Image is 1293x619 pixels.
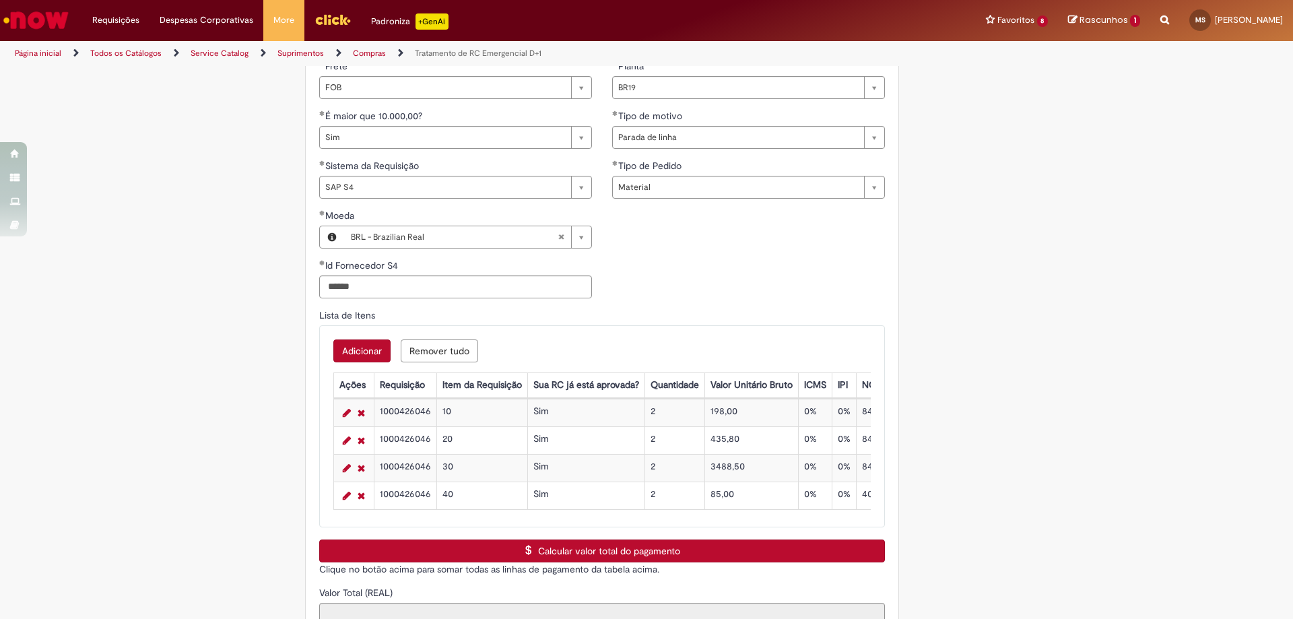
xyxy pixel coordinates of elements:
[832,399,856,426] td: 0%
[997,13,1034,27] span: Favoritos
[374,426,436,454] td: 1000426046
[339,488,354,504] a: Editar Linha 4
[416,13,449,30] p: +GenAi
[612,61,618,66] span: Obrigatório Preenchido
[856,454,908,482] td: 84822010
[415,48,541,59] a: Tratamento de RC Emergencial D+1
[618,110,685,122] span: Tipo de motivo
[319,61,325,66] span: Obrigatório Preenchido
[354,488,368,504] a: Remover linha 4
[798,482,832,509] td: 0%
[351,226,558,248] span: BRL - Brazilian Real
[798,399,832,426] td: 0%
[92,13,139,27] span: Requisições
[436,399,527,426] td: 10
[704,426,798,454] td: 435,80
[798,426,832,454] td: 0%
[618,127,857,148] span: Parada de linha
[644,454,704,482] td: 2
[160,13,253,27] span: Despesas Corporativas
[319,160,325,166] span: Obrigatório Preenchido
[436,454,527,482] td: 30
[551,226,571,248] abbr: Limpar campo Moeda
[798,372,832,397] th: ICMS
[191,48,248,59] a: Service Catalog
[374,399,436,426] td: 1000426046
[319,110,325,116] span: Obrigatório Preenchido
[374,454,436,482] td: 1000426046
[856,372,908,397] th: NCM
[1215,14,1283,26] span: [PERSON_NAME]
[436,482,527,509] td: 40
[704,372,798,397] th: Valor Unitário Bruto
[832,482,856,509] td: 0%
[612,110,618,116] span: Obrigatório Preenchido
[704,399,798,426] td: 198,00
[353,48,386,59] a: Compras
[320,226,344,248] button: Moeda, Visualizar este registro BRL - Brazilian Real
[319,210,325,216] span: Obrigatório Preenchido
[354,405,368,421] a: Remover linha 1
[618,77,857,98] span: BR19
[354,460,368,476] a: Remover linha 3
[644,372,704,397] th: Quantidade
[618,60,646,72] span: Planta
[273,13,294,27] span: More
[333,372,374,397] th: Ações
[325,176,564,198] span: SAP S4
[1130,15,1140,27] span: 1
[325,209,357,222] span: Necessários - Moeda
[319,587,395,599] span: Somente leitura - Valor Total (REAL)
[319,275,592,298] input: Id Fornecedor S4
[333,339,391,362] button: Add a row for Lista de Itens
[314,9,351,30] img: click_logo_yellow_360x200.png
[527,426,644,454] td: Sim
[618,160,684,172] span: Tipo de Pedido
[798,454,832,482] td: 0%
[704,482,798,509] td: 85,00
[90,48,162,59] a: Todos os Catálogos
[1037,15,1049,27] span: 8
[1068,14,1140,27] a: Rascunhos
[371,13,449,30] div: Padroniza
[644,426,704,454] td: 2
[401,339,478,362] button: Remove all rows for Lista de Itens
[277,48,324,59] a: Suprimentos
[1,7,71,34] img: ServiceNow
[644,399,704,426] td: 2
[325,259,401,271] span: Id Fornecedor S4
[527,399,644,426] td: Sim
[10,41,852,66] ul: Trilhas de página
[319,309,378,321] span: Lista de Itens
[325,160,422,172] span: Sistema da Requisição
[832,372,856,397] th: IPI
[339,432,354,449] a: Editar Linha 2
[325,127,564,148] span: Sim
[339,405,354,421] a: Editar Linha 1
[527,372,644,397] th: Sua RC já está aprovada?
[644,482,704,509] td: 2
[325,77,564,98] span: FOB
[436,426,527,454] td: 20
[832,426,856,454] td: 0%
[618,176,857,198] span: Material
[612,160,618,166] span: Obrigatório Preenchido
[832,454,856,482] td: 0%
[15,48,61,59] a: Página inicial
[527,454,644,482] td: Sim
[856,482,908,509] td: 40169300
[1080,13,1128,26] span: Rascunhos
[319,540,885,562] button: Calcular valor total do pagamento
[319,260,325,265] span: Obrigatório Preenchido
[856,399,908,426] td: 84822010
[704,454,798,482] td: 3488,50
[527,482,644,509] td: Sim
[374,482,436,509] td: 1000426046
[374,372,436,397] th: Requisição
[856,426,908,454] td: 84822010
[339,460,354,476] a: Editar Linha 3
[436,372,527,397] th: Item da Requisição
[344,226,591,248] a: BRL - Brazilian RealLimpar campo Moeda
[1195,15,1205,24] span: MS
[325,110,425,122] span: É maior que 10.000,00?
